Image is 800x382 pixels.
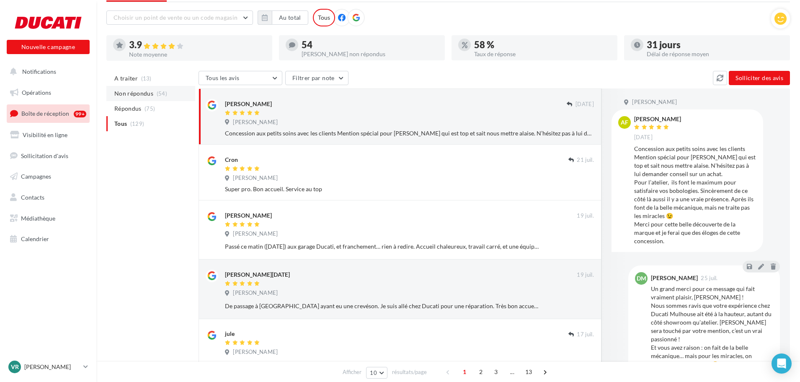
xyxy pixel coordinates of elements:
a: Contacts [5,189,91,206]
div: Délai de réponse moyen [647,51,783,57]
span: [PERSON_NAME] [233,119,278,126]
button: Filtrer par note [285,71,348,85]
span: Visibilité en ligne [23,131,67,138]
div: De passage à [GEOGRAPHIC_DATA] ayant eu une crevéson. Je suis allé chez Ducati pour une réparatio... [225,302,539,310]
span: Sollicitation d'avis [21,152,68,159]
span: [DATE] [634,134,653,141]
span: A traiter [114,74,138,83]
div: Taux de réponse [474,51,611,57]
button: Notifications [5,63,88,81]
a: Vr [PERSON_NAME] [7,359,90,375]
span: 2 [474,365,488,379]
span: [PERSON_NAME] [233,230,278,238]
div: 58 % [474,40,611,49]
span: 13 [522,365,536,379]
a: Opérations [5,84,91,101]
div: [PERSON_NAME] [651,275,698,281]
span: 3 [489,365,503,379]
span: 10 [370,369,377,376]
span: 25 juil. [701,275,718,281]
a: Campagnes [5,168,91,185]
a: Boîte de réception99+ [5,104,91,122]
div: Concession aux petits soins avec les clients Mention spécial pour [PERSON_NAME] qui est top et sa... [225,129,594,138]
span: (75) [145,105,155,112]
span: 19 juil. [577,212,594,220]
span: [PERSON_NAME] [233,348,278,356]
div: Cron [225,156,238,164]
span: AF [621,118,628,127]
a: Sollicitation d'avis [5,147,91,165]
div: [PERSON_NAME] [634,116,681,122]
div: 99+ [74,111,86,117]
div: 31 jours [647,40,783,49]
div: Passé ce matin ([DATE]) aux garage Ducati, et franchement… rien à redire. Accueil chaleureux, tra... [225,242,539,251]
button: Au total [272,10,308,25]
span: Contacts [21,194,44,201]
span: (13) [141,75,152,82]
button: Tous les avis [199,71,282,85]
a: Visibilité en ligne [5,126,91,144]
span: 17 juil. [577,331,594,338]
span: Médiathèque [21,215,55,222]
span: 21 juil. [577,156,594,164]
div: Concession aux petits soins avec les clients Mention spécial pour [PERSON_NAME] qui est top et sa... [634,145,756,245]
button: Choisir un point de vente ou un code magasin [106,10,253,25]
span: Campagnes [21,173,51,180]
p: [PERSON_NAME] [24,363,80,371]
button: Au total [258,10,308,25]
span: Boîte de réception [21,110,69,117]
span: 1 [458,365,471,379]
div: Note moyenne [129,52,266,57]
button: Nouvelle campagne [7,40,90,54]
span: 19 juil. [577,271,594,279]
span: (54) [157,90,167,97]
div: [PERSON_NAME] [225,211,272,220]
span: [DATE] [575,101,594,108]
div: jule [225,330,235,338]
span: Non répondus [114,89,153,98]
div: [PERSON_NAME][DATE] [225,270,290,279]
span: Calendrier [21,235,49,242]
a: Calendrier [5,230,91,248]
span: Afficher [343,368,361,376]
span: Vr [11,363,19,371]
span: résultats/page [392,368,427,376]
div: [PERSON_NAME] [225,100,272,108]
div: 3.9 [129,40,266,50]
button: 10 [366,367,387,379]
span: [PERSON_NAME] [233,174,278,182]
div: Tous [313,9,335,26]
span: Choisir un point de vente ou un code magasin [114,14,237,21]
span: Notifications [22,68,56,75]
span: Tous les avis [206,74,240,81]
span: [PERSON_NAME] [233,289,278,297]
button: Solliciter des avis [729,71,790,85]
div: Super pro. Bon accueil. Service au top [225,185,594,193]
span: ... [506,365,519,379]
div: 54 [302,40,438,49]
div: [PERSON_NAME] non répondus [302,51,438,57]
span: Répondus [114,104,142,113]
span: DM [637,274,646,283]
div: Open Intercom Messenger [772,353,792,374]
span: Opérations [22,89,51,96]
a: Médiathèque [5,210,91,227]
span: [PERSON_NAME] [632,99,677,106]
